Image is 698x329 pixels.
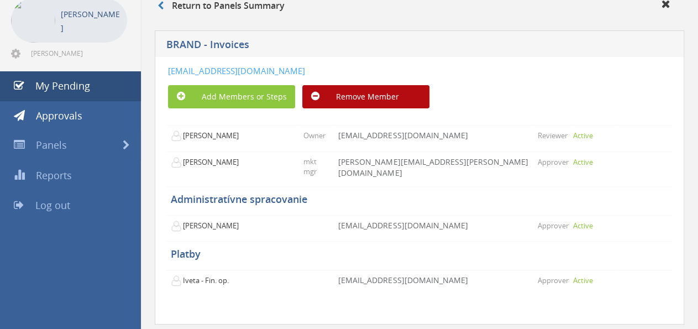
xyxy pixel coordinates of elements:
h5: Platby [171,249,668,260]
td: [EMAIL_ADDRESS][DOMAIN_NAME] [334,270,533,297]
td: [PERSON_NAME][EMAIL_ADDRESS][PERSON_NAME][DOMAIN_NAME] [334,152,533,187]
p: [PERSON_NAME] [171,221,239,232]
h5: BRAND - Invoices [166,39,472,53]
span: Reports [36,169,72,182]
span: My Pending [35,79,90,92]
span: Approvals [36,109,82,122]
small: Active [573,221,593,231]
p: [PERSON_NAME] [171,130,239,142]
small: Active [573,157,593,167]
p: Approver [538,275,569,286]
td: [EMAIL_ADDRESS][DOMAIN_NAME] [334,125,533,152]
h5: Administratívne spracovanie [171,194,668,205]
button: Remove Member [302,85,429,108]
p: mkt mgr [303,156,329,177]
p: Approver [538,157,569,168]
p: Approver [538,221,569,231]
small: Active [573,275,593,285]
td: [EMAIL_ADDRESS][DOMAIN_NAME] [334,215,533,242]
h3: Return to Panels Summary [158,1,285,11]
a: [EMAIL_ADDRESS][DOMAIN_NAME] [168,65,305,76]
p: Reviewer [538,130,568,141]
p: Owner [303,130,326,141]
p: Iveta - Fin. op. [171,275,234,286]
p: [PERSON_NAME] [61,7,122,35]
span: Log out [35,199,70,212]
p: [PERSON_NAME] [171,157,239,168]
button: Add Members or Steps [168,85,295,108]
span: [PERSON_NAME][EMAIL_ADDRESS][PERSON_NAME][DOMAIN_NAME] [31,49,125,58]
span: Panels [36,138,67,152]
small: Active [573,130,593,140]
